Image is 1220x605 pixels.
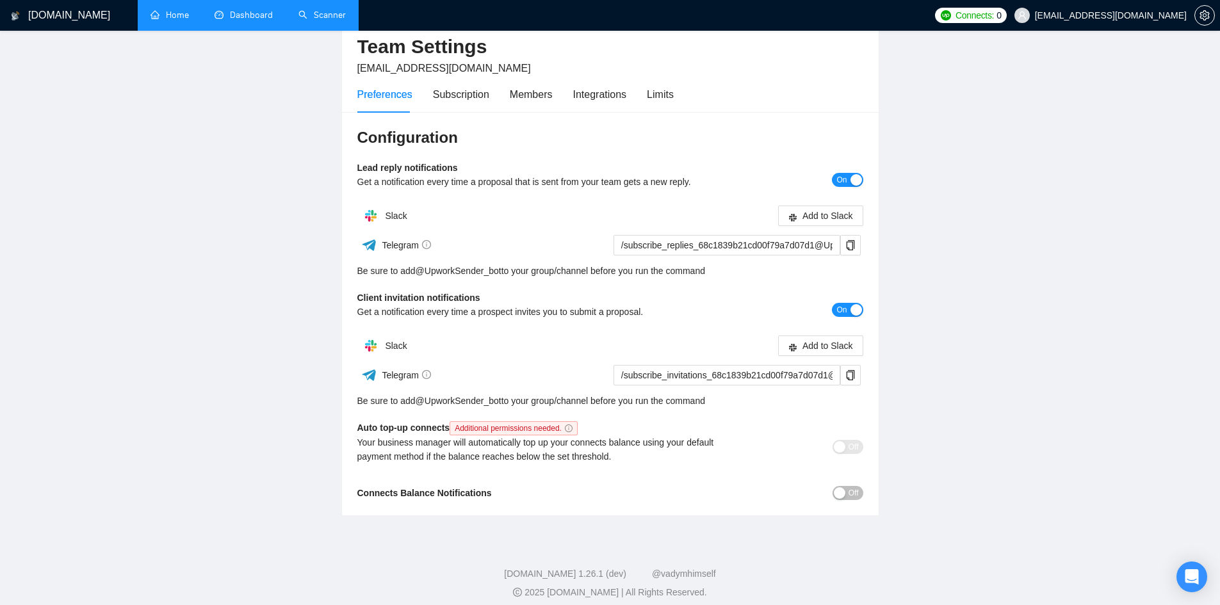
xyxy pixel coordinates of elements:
a: @UpworkSender_bot [416,264,501,278]
div: Integrations [573,86,627,102]
b: Auto top-up connects [357,423,583,433]
span: On [836,173,847,187]
a: @vadymhimself [652,569,716,579]
b: Lead reply notifications [357,163,458,173]
span: slack [788,343,797,352]
img: ww3wtPAAAAAElFTkSuQmCC [361,367,377,383]
div: Get a notification every time a proposal that is sent from your team gets a new reply. [357,175,737,189]
span: Off [849,486,859,500]
img: ww3wtPAAAAAElFTkSuQmCC [361,237,377,253]
button: copy [840,235,861,255]
img: hpQkSZIkSZIkSZIkSZIkSZIkSZIkSZIkSZIkSZIkSZIkSZIkSZIkSZIkSZIkSZIkSZIkSZIkSZIkSZIkSZIkSZIkSZIkSZIkS... [358,333,384,359]
div: Be sure to add to your group/channel before you run the command [357,264,863,278]
div: Your business manager will automatically top up your connects balance using your default payment ... [357,435,737,464]
div: 2025 [DOMAIN_NAME] | All Rights Reserved. [10,586,1210,599]
span: copy [841,370,860,380]
img: hpQkSZIkSZIkSZIkSZIkSZIkSZIkSZIkSZIkSZIkSZIkSZIkSZIkSZIkSZIkSZIkSZIkSZIkSZIkSZIkSZIkSZIkSZIkSZIkS... [358,203,384,229]
a: homeHome [150,10,189,20]
span: copyright [513,588,522,597]
span: Slack [385,211,407,221]
div: Subscription [433,86,489,102]
a: setting [1194,10,1215,20]
button: slackAdd to Slack [778,206,863,226]
span: Connects: [956,8,994,22]
span: info-circle [422,240,431,249]
span: [EMAIL_ADDRESS][DOMAIN_NAME] [357,63,531,74]
a: @UpworkSender_bot [416,394,501,408]
span: 0 [996,8,1002,22]
button: copy [840,365,861,385]
div: Members [510,86,553,102]
span: Off [849,440,859,454]
span: Additional permissions needed. [450,421,578,435]
img: logo [11,6,20,26]
a: dashboardDashboard [215,10,273,20]
img: upwork-logo.png [941,10,951,20]
div: Limits [647,86,674,102]
span: Add to Slack [802,209,853,223]
span: info-circle [422,370,431,379]
h2: Team Settings [357,34,863,60]
h3: Configuration [357,127,863,148]
span: info-circle [565,424,573,432]
div: Open Intercom Messenger [1176,561,1207,592]
div: Preferences [357,86,412,102]
a: [DOMAIN_NAME] 1.26.1 (dev) [504,569,626,579]
span: copy [841,240,860,250]
span: Add to Slack [802,339,853,353]
span: Telegram [382,370,431,380]
div: Be sure to add to your group/channel before you run the command [357,394,863,408]
b: Client invitation notifications [357,293,480,303]
button: setting [1194,5,1215,26]
a: searchScanner [298,10,346,20]
span: On [836,303,847,317]
div: Get a notification every time a prospect invites you to submit a proposal. [357,305,737,319]
span: slack [788,213,797,222]
span: Slack [385,341,407,351]
b: Connects Balance Notifications [357,488,492,498]
span: user [1018,11,1027,20]
button: slackAdd to Slack [778,335,863,356]
span: Telegram [382,240,431,250]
